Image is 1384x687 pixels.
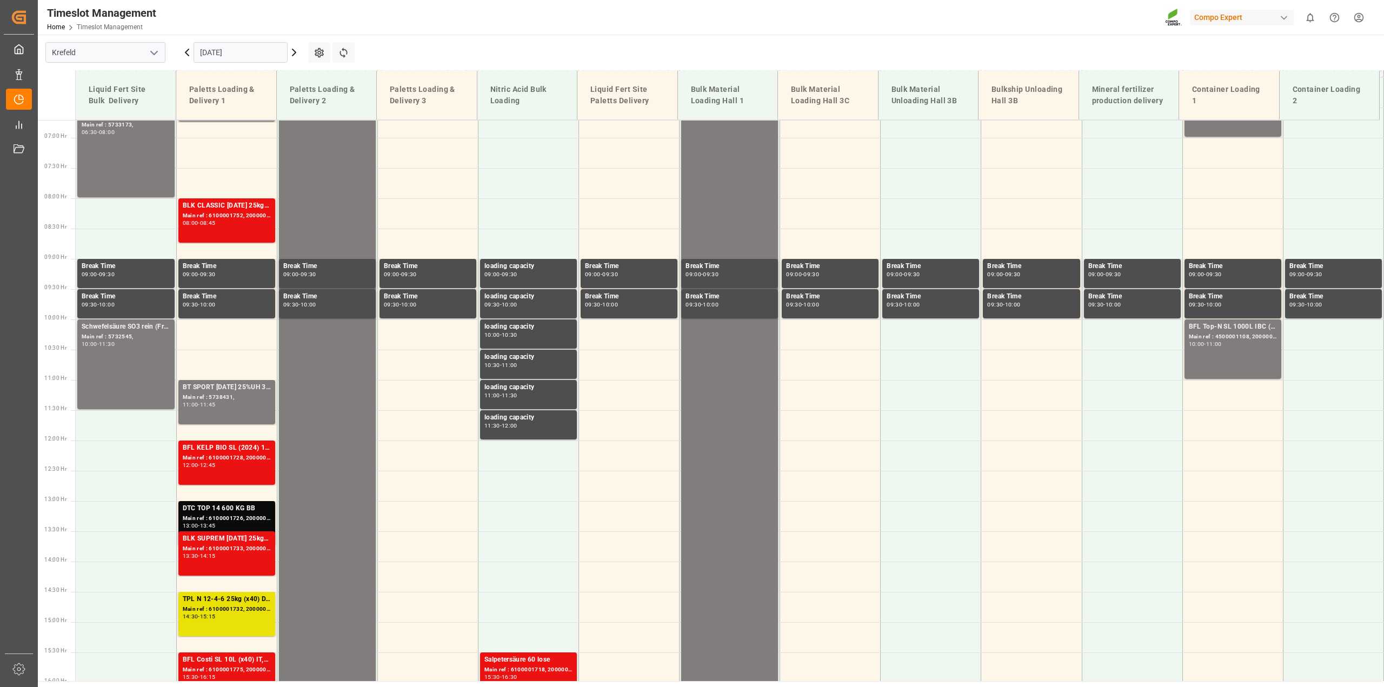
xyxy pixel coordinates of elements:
div: Break Time [82,261,170,272]
span: 14:30 Hr [44,587,66,593]
div: - [97,302,99,307]
div: 08:45 [200,221,216,225]
div: - [701,302,703,307]
div: BFL Top-N SL 1000L IBC (w/o TE) DE,ES;BFL Top-N SL 20L (x48) CL MTO [1189,322,1277,332]
div: Timeslot Management [47,5,156,21]
div: 09:30 [1088,302,1104,307]
img: Screenshot%202023-09-29%20at%2010.02.21.png_1712312052.png [1165,8,1182,27]
div: 10:00 [904,302,920,307]
div: 09:00 [283,272,299,277]
span: 09:30 Hr [44,284,66,290]
div: 10:00 [301,302,316,307]
div: 09:30 [1106,272,1121,277]
div: Break Time [1189,261,1277,272]
div: - [97,272,99,277]
div: 09:00 [887,272,902,277]
div: loading capacity [484,412,573,423]
div: - [298,302,300,307]
div: - [198,463,199,468]
div: Main ref : 6100001752, 2000001243 [183,211,271,221]
div: loading capacity [484,352,573,363]
div: 09:00 [585,272,601,277]
div: 10:00 [1106,302,1121,307]
div: Break Time [686,291,774,302]
div: Break Time [585,291,673,302]
div: Break Time [1289,291,1378,302]
div: - [400,272,401,277]
div: 09:30 [904,272,920,277]
div: - [198,675,199,679]
div: Break Time [384,261,472,272]
div: - [500,332,502,337]
div: 10:00 [502,302,517,307]
div: 10:00 [703,302,718,307]
div: Nitric Acid Bulk Loading [486,79,569,111]
div: Salpetersäure 60 lose [484,655,573,665]
div: DTC TOP 14 600 KG BB [183,503,271,514]
button: show 0 new notifications [1298,5,1322,30]
div: 09:30 [585,302,601,307]
span: 08:30 Hr [44,224,66,230]
input: DD.MM.YYYY [194,42,288,63]
div: loading capacity [484,382,573,393]
div: Break Time [686,261,774,272]
div: 09:30 [283,302,299,307]
div: 09:30 [82,302,97,307]
div: Main ref : 6100001733, 2000001448 [183,544,271,553]
div: - [500,675,502,679]
div: 09:00 [384,272,400,277]
div: 15:30 [183,675,198,679]
div: 09:00 [82,272,97,277]
div: Compo Expert [1190,10,1294,25]
button: open menu [145,44,162,61]
div: 10:00 [82,342,97,346]
div: 10:00 [484,332,500,337]
div: Break Time [1088,291,1176,302]
div: 11:00 [502,363,517,368]
div: Break Time [585,261,673,272]
div: 09:30 [502,272,517,277]
div: 09:00 [686,272,701,277]
div: 10:30 [502,332,517,337]
div: Break Time [82,291,170,302]
div: 15:30 [484,675,500,679]
div: - [1204,272,1206,277]
div: Main ref : 5738431, [183,393,271,402]
div: 10:00 [1189,342,1205,346]
div: - [198,553,199,558]
div: 13:45 [200,523,216,528]
div: - [198,614,199,619]
button: Compo Expert [1190,7,1298,28]
div: 15:15 [200,614,216,619]
div: Bulkship Unloading Hall 3B [987,79,1070,111]
div: 09:30 [384,302,400,307]
div: Schwefelsäure SO3 rein (Frisch-Ware);Schwefelsäure SO3 rein (HG-Standard) [82,322,170,332]
div: 16:30 [502,675,517,679]
div: - [1003,272,1004,277]
div: 10:00 [803,302,819,307]
div: - [500,423,502,428]
div: Main ref : 6100001775, 2000001454 [183,665,271,675]
div: 09:30 [1289,302,1305,307]
div: 09:00 [484,272,500,277]
span: 15:00 Hr [44,617,66,623]
div: Main ref : 5733173, [82,121,170,130]
span: 16:00 Hr [44,678,66,684]
div: Break Time [384,291,472,302]
div: Paletts Loading & Delivery 1 [185,79,268,111]
div: 11:00 [183,402,198,407]
div: 09:00 [987,272,1003,277]
div: 14:15 [200,553,216,558]
div: 09:30 [987,302,1003,307]
div: - [1204,342,1206,346]
div: - [902,272,904,277]
div: BFL KELP BIO SL (2024) 10L (x60) ES,PTEST TE-MAX BS 11-48 20kg (x56) INT [183,443,271,453]
div: 14:30 [183,614,198,619]
div: 06:30 [82,130,97,135]
div: Bulk Material Unloading Hall 3B [887,79,970,111]
div: - [802,302,803,307]
div: - [500,393,502,398]
div: - [601,302,602,307]
div: - [1103,272,1105,277]
div: Main ref : 5732545, [82,332,170,342]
